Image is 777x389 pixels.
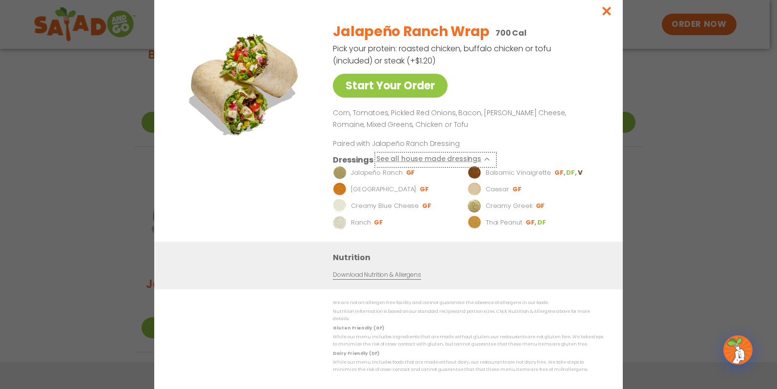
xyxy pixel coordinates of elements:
[486,184,509,194] p: Caesar
[333,270,421,279] a: Download Nutrition & Allergens
[351,201,419,210] p: Creamy Blue Cheese
[486,201,532,210] p: Creamy Greek
[376,153,495,165] button: See all house made dressings
[351,217,371,227] p: Ranch
[374,218,384,226] li: GF
[420,184,430,193] li: GF
[333,299,603,307] p: We are not an allergen free facility and cannot guarantee the absence of allergens in our foods.
[512,184,523,193] li: GF
[333,182,347,196] img: Dressing preview image for BBQ Ranch
[536,201,546,210] li: GF
[468,215,481,229] img: Dressing preview image for Thai Peanut
[333,325,384,330] strong: Gluten Friendly (GF)
[468,165,481,179] img: Dressing preview image for Balsamic Vinaigrette
[333,333,603,348] p: While our menu includes ingredients that are made without gluten, our restaurants are not gluten ...
[176,14,313,151] img: Featured product photo for Jalapeño Ranch Wrap
[333,350,379,356] strong: Dairy Friendly (DF)
[351,184,416,194] p: [GEOGRAPHIC_DATA]
[468,182,481,196] img: Dressing preview image for Caesar
[486,217,522,227] p: Thai Peanut
[333,251,608,263] h3: Nutrition
[333,74,448,98] a: Start Your Order
[495,27,527,39] p: 700 Cal
[526,218,537,226] li: GF
[351,167,403,177] p: Jalapeño Ranch
[333,21,490,42] h2: Jalapeño Ranch Wrap
[333,107,599,131] p: Corn, Tomatoes, Pickled Red Onions, Bacon, [PERSON_NAME] Cheese, Romaine, Mixed Greens, Chicken o...
[333,138,513,148] p: Paired with Jalapeño Ranch Dressing
[724,336,752,364] img: wpChatIcon
[333,215,347,229] img: Dressing preview image for Ranch
[333,308,603,323] p: Nutrition information is based on our standard recipes and portion sizes. Click Nutrition & Aller...
[333,199,347,212] img: Dressing preview image for Creamy Blue Cheese
[486,167,551,177] p: Balsamic Vinaigrette
[422,201,432,210] li: GF
[333,165,347,179] img: Dressing preview image for Jalapeño Ranch
[554,168,566,177] li: GF
[406,168,416,177] li: GF
[333,359,603,374] p: While our menu includes foods that are made without dairy, our restaurants are not dairy free. We...
[537,218,547,226] li: DF
[578,168,583,177] li: V
[333,153,373,165] h3: Dressings
[566,168,577,177] li: DF
[333,42,552,67] p: Pick your protein: roasted chicken, buffalo chicken or tofu (included) or steak (+$1.20)
[468,199,481,212] img: Dressing preview image for Creamy Greek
